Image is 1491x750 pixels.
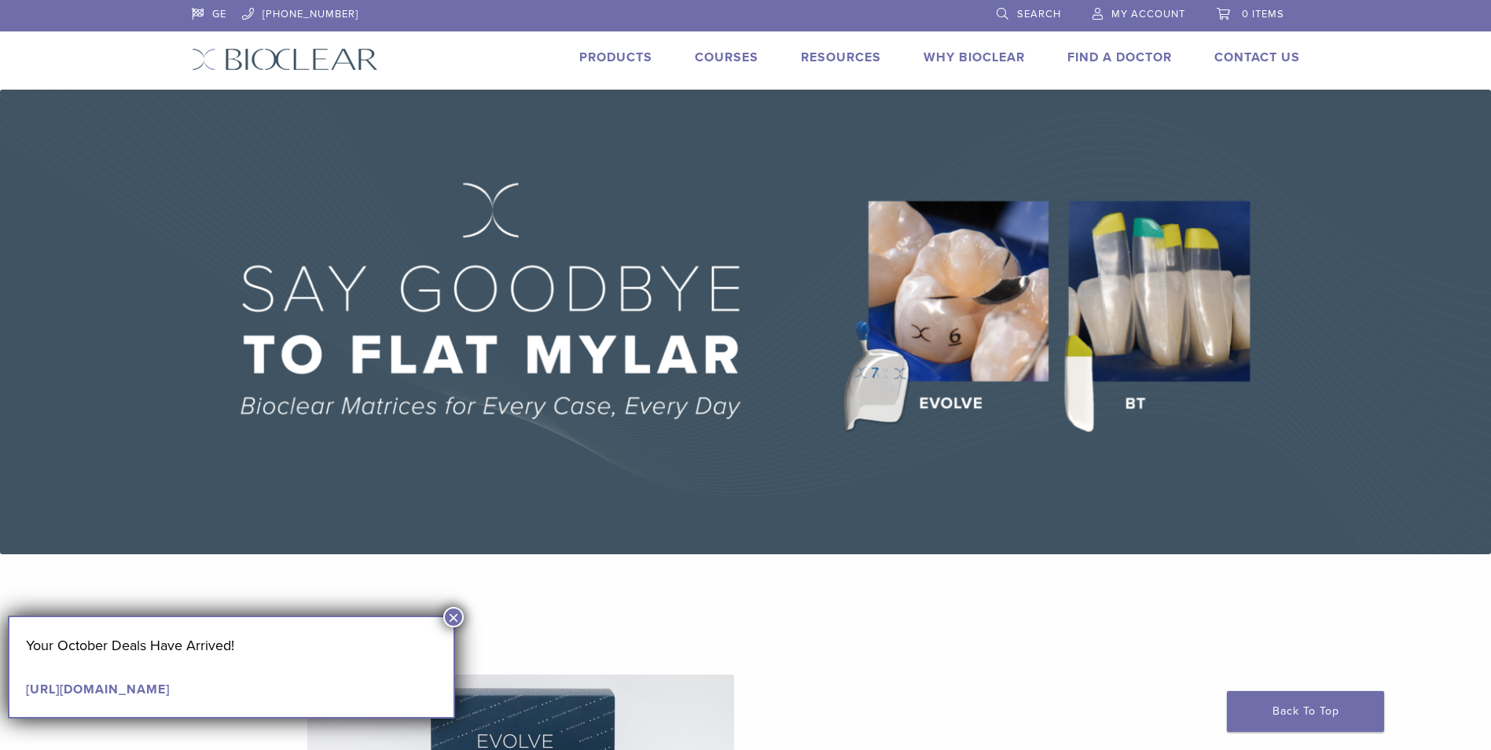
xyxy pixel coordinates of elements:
[1111,8,1185,20] span: My Account
[443,607,464,627] button: Close
[1017,8,1061,20] span: Search
[26,682,170,697] a: [URL][DOMAIN_NAME]
[924,50,1025,65] a: Why Bioclear
[192,48,378,71] img: Bioclear
[695,50,758,65] a: Courses
[1227,691,1384,732] a: Back To Top
[801,50,881,65] a: Resources
[1214,50,1300,65] a: Contact Us
[1242,8,1284,20] span: 0 items
[1067,50,1172,65] a: Find A Doctor
[579,50,652,65] a: Products
[26,634,437,657] p: Your October Deals Have Arrived!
